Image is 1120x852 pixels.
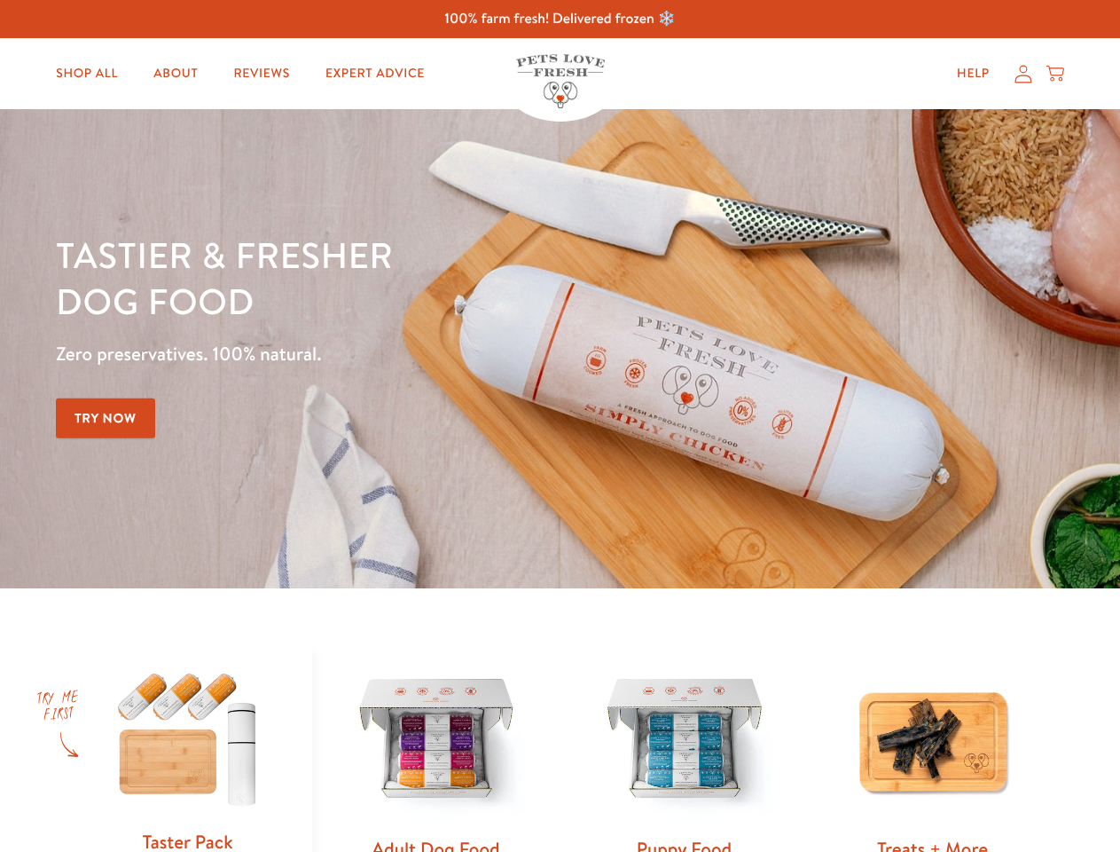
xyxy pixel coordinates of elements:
a: Try Now [56,398,155,438]
p: Zero preservatives. 100% natural. [56,338,728,370]
a: Shop All [42,56,132,91]
a: Expert Advice [311,56,439,91]
a: Help [943,56,1004,91]
a: About [139,56,212,91]
a: Reviews [219,56,303,91]
img: Pets Love Fresh [516,54,605,108]
h1: Tastier & fresher dog food [56,232,728,324]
